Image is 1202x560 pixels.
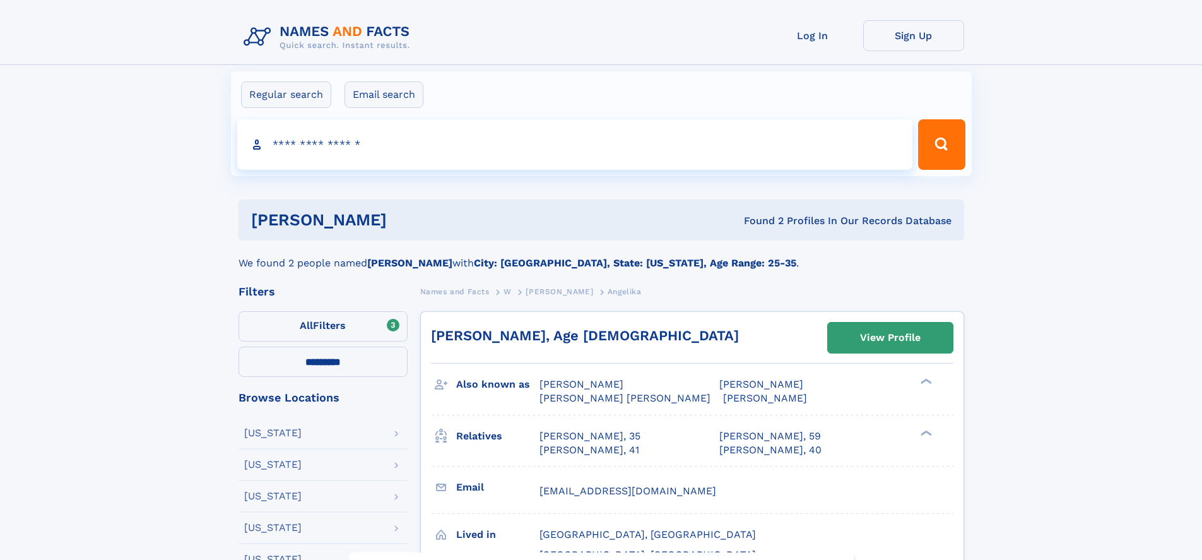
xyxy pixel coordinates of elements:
[828,323,953,353] a: View Profile
[244,460,302,470] div: [US_STATE]
[345,81,423,108] label: Email search
[762,20,863,51] a: Log In
[239,286,408,297] div: Filters
[420,283,490,299] a: Names and Facts
[863,20,964,51] a: Sign Up
[431,328,739,343] a: [PERSON_NAME], Age [DEMOGRAPHIC_DATA]
[565,214,952,228] div: Found 2 Profiles In Our Records Database
[300,319,313,331] span: All
[239,20,420,54] img: Logo Names and Facts
[456,477,539,498] h3: Email
[244,523,302,533] div: [US_STATE]
[241,81,331,108] label: Regular search
[251,212,565,228] h1: [PERSON_NAME]
[539,392,710,404] span: [PERSON_NAME] [PERSON_NAME]
[504,283,512,299] a: W
[244,491,302,501] div: [US_STATE]
[539,443,639,457] a: [PERSON_NAME], 41
[244,428,302,438] div: [US_STATE]
[918,119,965,170] button: Search Button
[723,392,807,404] span: [PERSON_NAME]
[456,524,539,545] h3: Lived in
[917,429,933,437] div: ❯
[917,378,933,386] div: ❯
[367,257,452,269] b: [PERSON_NAME]
[239,392,408,403] div: Browse Locations
[539,429,640,443] a: [PERSON_NAME], 35
[239,241,964,271] div: We found 2 people named with .
[456,426,539,447] h3: Relatives
[504,287,512,296] span: W
[719,443,822,457] a: [PERSON_NAME], 40
[526,283,593,299] a: [PERSON_NAME]
[539,485,716,497] span: [EMAIL_ADDRESS][DOMAIN_NAME]
[474,257,796,269] b: City: [GEOGRAPHIC_DATA], State: [US_STATE], Age Range: 25-35
[237,119,913,170] input: search input
[526,287,593,296] span: [PERSON_NAME]
[456,374,539,395] h3: Also known as
[719,378,803,390] span: [PERSON_NAME]
[539,528,756,540] span: [GEOGRAPHIC_DATA], [GEOGRAPHIC_DATA]
[239,311,408,342] label: Filters
[719,429,821,443] a: [PERSON_NAME], 59
[860,323,921,352] div: View Profile
[608,287,642,296] span: Angelika
[539,378,623,390] span: [PERSON_NAME]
